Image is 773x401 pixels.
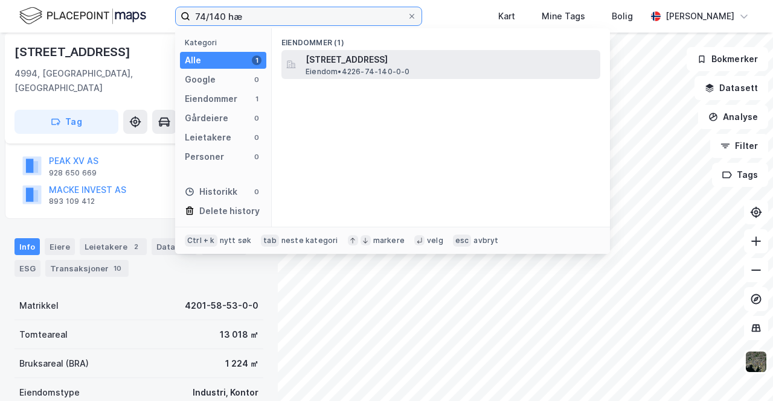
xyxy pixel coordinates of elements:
[185,298,258,313] div: 4201-58-53-0-0
[14,260,40,277] div: ESG
[111,262,124,274] div: 10
[190,7,407,25] input: Søk på adresse, matrikkel, gårdeiere, leietakere eller personer
[19,327,68,342] div: Tomteareal
[666,9,734,24] div: [PERSON_NAME]
[185,38,266,47] div: Kategori
[712,163,768,187] button: Tags
[612,9,633,24] div: Bolig
[185,72,216,87] div: Google
[185,235,217,247] div: Ctrl + k
[252,152,261,162] div: 0
[373,236,405,245] div: markere
[694,76,768,100] button: Datasett
[252,113,261,123] div: 0
[80,238,147,255] div: Leietakere
[185,92,237,106] div: Eiendommer
[193,385,258,400] div: Industri, Kontor
[542,9,585,24] div: Mine Tags
[220,236,252,245] div: nytt søk
[14,238,40,255] div: Info
[19,356,89,371] div: Bruksareal (BRA)
[19,298,59,313] div: Matrikkel
[261,235,279,247] div: tab
[252,75,261,84] div: 0
[252,94,261,104] div: 1
[306,67,410,77] span: Eiendom • 4226-74-140-0-0
[713,343,773,401] iframe: Chat Widget
[19,385,80,400] div: Eiendomstype
[698,105,768,129] button: Analyse
[252,55,261,65] div: 1
[252,187,261,197] div: 0
[281,236,338,245] div: neste kategori
[498,9,515,24] div: Kart
[152,238,197,255] div: Datasett
[19,5,146,27] img: logo.f888ab2527a4732fd821a326f86c7f29.svg
[252,133,261,142] div: 0
[49,168,97,178] div: 928 650 669
[185,111,228,125] div: Gårdeiere
[225,356,258,371] div: 1 224 ㎡
[185,53,201,68] div: Alle
[185,150,224,164] div: Personer
[49,197,95,206] div: 893 109 412
[220,327,258,342] div: 13 018 ㎡
[14,66,214,95] div: 4994, [GEOGRAPHIC_DATA], [GEOGRAPHIC_DATA]
[272,28,610,50] div: Eiendommer (1)
[473,236,498,245] div: avbryt
[453,235,472,247] div: esc
[14,42,133,62] div: [STREET_ADDRESS]
[306,52,595,67] span: [STREET_ADDRESS]
[199,204,260,218] div: Delete history
[710,134,768,158] button: Filter
[427,236,443,245] div: velg
[687,47,768,71] button: Bokmerker
[45,238,75,255] div: Eiere
[14,110,118,134] button: Tag
[45,260,129,277] div: Transaksjoner
[185,130,231,145] div: Leietakere
[185,185,237,199] div: Historikk
[130,241,142,253] div: 2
